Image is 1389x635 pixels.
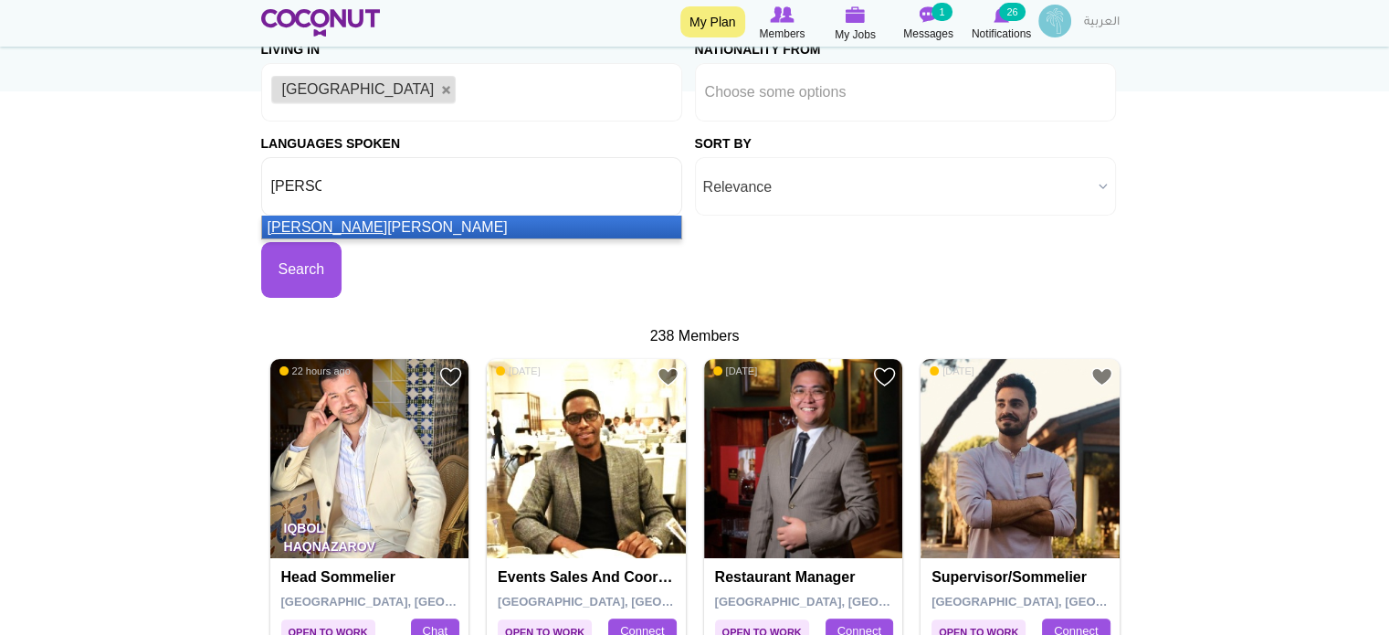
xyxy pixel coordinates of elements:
li: [PERSON_NAME] [262,216,681,238]
a: Notifications Notifications 26 [965,5,1038,43]
span: [GEOGRAPHIC_DATA], [GEOGRAPHIC_DATA] [281,595,542,609]
img: Browse Members [770,6,794,23]
a: Messages Messages 1 [892,5,965,43]
img: Messages [920,6,938,23]
span: Relevance [703,158,1091,217]
button: Search [261,242,342,298]
span: Messages [903,25,953,43]
em: [PERSON_NAME] [268,219,388,235]
h4: Supervisor/Sommelier [931,569,1113,586]
span: Notifications [972,25,1031,43]
a: العربية [1075,5,1129,41]
a: Add to Favourites [1090,365,1113,388]
small: 26 [999,3,1025,21]
p: Iqbol Haqnazarov [270,507,469,558]
span: 22 hours ago [279,365,351,377]
span: [GEOGRAPHIC_DATA], [GEOGRAPHIC_DATA] [715,595,975,609]
h4: Restaurant Manager [715,569,897,586]
img: My Jobs [846,6,866,23]
span: [GEOGRAPHIC_DATA] [282,81,435,97]
div: 238 Members [261,326,1129,347]
h4: Head Sommelier [281,569,463,586]
span: [GEOGRAPHIC_DATA], [GEOGRAPHIC_DATA] [931,595,1192,609]
span: [DATE] [496,365,541,377]
span: [DATE] [713,365,758,377]
span: My Jobs [835,26,876,44]
a: Add to Favourites [657,365,679,388]
a: My Plan [680,6,745,37]
a: Add to Favourites [439,365,462,388]
a: Add to Favourites [873,365,896,388]
img: Home [261,9,381,37]
span: [GEOGRAPHIC_DATA], [GEOGRAPHIC_DATA] [498,595,758,609]
img: Notifications [994,6,1009,23]
label: Sort by [695,122,752,153]
a: Browse Members Members [746,5,819,43]
h4: Events sales and coordinator [498,569,679,586]
label: Languages Spoken [261,122,400,153]
span: [DATE] [930,365,974,377]
small: 1 [931,3,952,21]
span: Members [759,25,805,43]
a: My Jobs My Jobs [819,5,892,44]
